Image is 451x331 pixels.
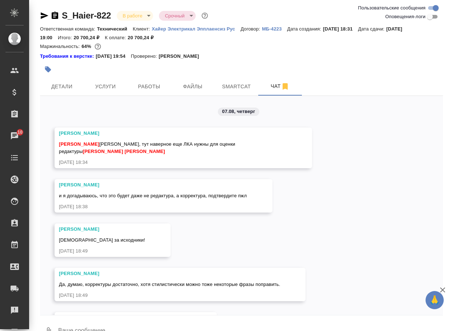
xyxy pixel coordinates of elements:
[58,35,73,40] p: Итого:
[428,292,441,308] span: 🙏
[117,11,153,21] div: В работе
[263,82,298,91] span: Чат
[358,4,426,12] span: Пользовательские сообщения
[40,26,97,32] p: Ответственная команда:
[96,53,131,60] p: [DATE] 19:54
[59,314,191,322] div: [PERSON_NAME]
[132,82,167,91] span: Работы
[385,13,426,20] span: Оповещения-логи
[358,26,386,32] p: Дата сдачи:
[240,26,262,32] p: Договор:
[222,108,255,115] p: 07.08, четверг
[59,247,145,255] div: [DATE] 18:49
[219,82,254,91] span: Smartcat
[133,26,152,32] p: Клиент:
[62,11,111,20] a: S_Haier-822
[163,13,187,19] button: Срочный
[88,82,123,91] span: Услуги
[59,141,99,147] span: [PERSON_NAME]
[59,237,145,243] span: [DEMOGRAPHIC_DATA] за исходники!
[59,270,280,277] div: [PERSON_NAME]
[125,149,165,154] span: [PERSON_NAME]
[159,11,195,21] div: В работе
[262,26,287,32] p: МБ-4223
[93,42,103,51] button: 6284.43 RUB;
[426,291,444,309] button: 🙏
[59,159,287,166] div: [DATE] 18:34
[281,82,290,91] svg: Отписаться
[40,61,56,77] button: Добавить тэг
[262,25,287,32] a: МБ-4223
[323,26,358,32] p: [DATE] 18:31
[59,193,247,198] span: и я догадываюсь, что это будет даже не редактура, а корректура, подтвердите пжл
[83,149,123,154] span: [PERSON_NAME]
[287,26,323,32] p: Дата создания:
[59,130,287,137] div: [PERSON_NAME]
[128,35,159,40] p: 20 700,24 ₽
[59,226,145,233] div: [PERSON_NAME]
[152,26,240,32] p: Хайер Электрикал Эпплаенсиз Рус
[40,44,81,49] p: Маржинальность:
[152,25,240,32] a: Хайер Электрикал Эпплаенсиз Рус
[175,82,210,91] span: Файлы
[81,44,93,49] p: 64%
[131,53,159,60] p: Проверено:
[159,53,204,60] p: [PERSON_NAME]
[40,53,96,60] a: Требования к верстке:
[2,127,27,145] a: 10
[44,82,79,91] span: Детали
[97,26,133,32] p: Технический
[73,35,105,40] p: 20 700,24 ₽
[51,11,59,20] button: Скопировать ссылку
[120,13,144,19] button: В работе
[59,282,280,287] span: Да, думаю, корректуры достаточно, хотя стилистически можно тоже некоторые фразы поправить.
[105,35,128,40] p: К оплате:
[59,141,237,154] span: [PERSON_NAME], тут наверное еще ЛКА нужны для оценки редактуры
[59,203,247,210] div: [DATE] 18:38
[59,292,280,299] div: [DATE] 18:49
[13,129,27,136] span: 10
[40,11,49,20] button: Скопировать ссылку для ЯМессенджера
[59,181,247,189] div: [PERSON_NAME]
